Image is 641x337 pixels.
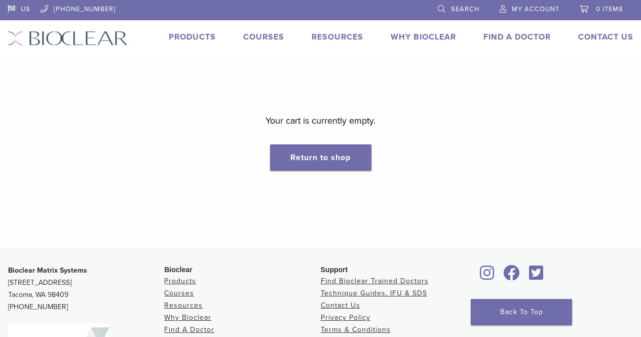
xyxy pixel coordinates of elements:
[471,299,572,325] a: Back To Top
[391,32,456,42] a: Why Bioclear
[596,5,623,13] span: 0 items
[500,271,523,281] a: Bioclear
[321,301,360,310] a: Contact Us
[164,289,194,297] a: Courses
[321,277,429,285] a: Find Bioclear Trained Doctors
[266,113,375,128] p: Your cart is currently empty.
[483,32,551,42] a: Find A Doctor
[243,32,284,42] a: Courses
[164,266,192,274] span: Bioclear
[321,266,348,274] span: Support
[164,313,211,322] a: Why Bioclear
[8,265,164,313] p: [STREET_ADDRESS] Tacoma, WA 98409 [PHONE_NUMBER]
[321,313,370,322] a: Privacy Policy
[164,325,214,334] a: Find A Doctor
[312,32,363,42] a: Resources
[321,325,391,334] a: Terms & Conditions
[8,31,128,46] img: Bioclear
[164,277,196,285] a: Products
[164,301,203,310] a: Resources
[270,144,371,171] a: Return to shop
[8,266,87,275] strong: Bioclear Matrix Systems
[512,5,559,13] span: My Account
[451,5,479,13] span: Search
[321,289,427,297] a: Technique Guides, IFU & SDS
[169,32,216,42] a: Products
[477,271,498,281] a: Bioclear
[525,271,547,281] a: Bioclear
[578,32,633,42] a: Contact Us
